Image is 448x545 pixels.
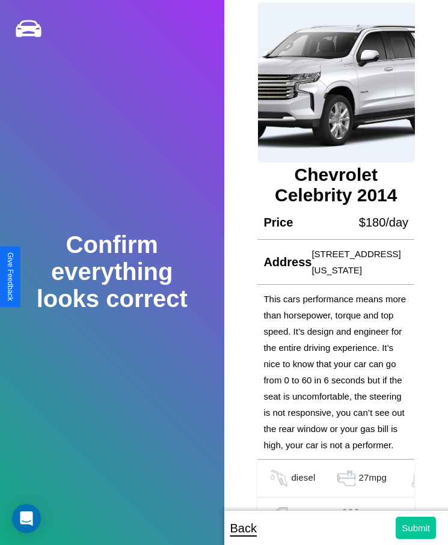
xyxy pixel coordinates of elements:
[230,517,257,539] p: Back
[257,165,414,206] h3: Chevrolet Celebrity 2014
[396,517,436,539] button: Submit
[363,507,402,525] p: automatic
[22,231,201,312] h2: Confirm everything looks correct
[263,255,311,269] h4: Address
[12,504,41,533] div: Open Intercom Messenger
[406,469,430,487] img: gas
[359,212,408,233] p: $ 180 /day
[6,252,14,301] div: Give Feedback
[267,507,291,525] img: gas
[334,469,358,487] img: gas
[311,246,408,278] p: [STREET_ADDRESS][US_STATE]
[291,469,315,487] p: diesel
[291,507,319,525] p: 4 doors
[267,469,291,487] img: gas
[358,469,387,487] p: 27 mpg
[263,216,293,230] h4: Price
[263,291,408,453] p: This cars performance means more than horsepower, torque and top speed. It’s design and engineer ...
